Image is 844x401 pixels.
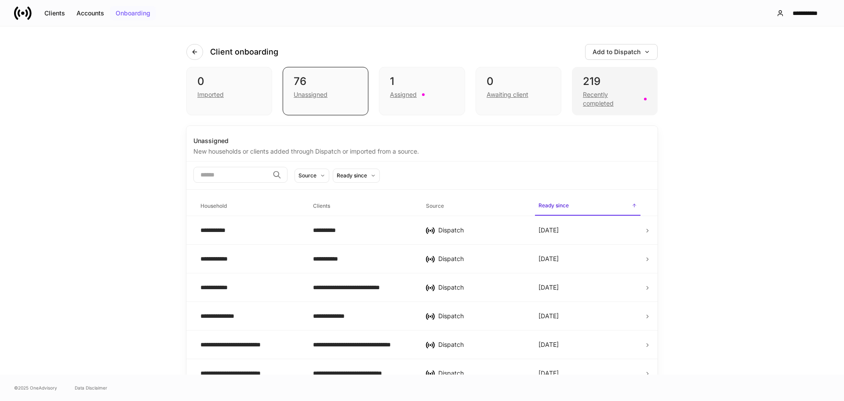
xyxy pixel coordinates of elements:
[210,47,278,57] h4: Client onboarding
[593,49,650,55] div: Add to Dispatch
[585,44,658,60] button: Add to Dispatch
[538,369,559,378] p: [DATE]
[535,197,640,216] span: Ready since
[538,312,559,320] p: [DATE]
[422,197,528,215] span: Source
[76,10,104,16] div: Accounts
[487,74,550,88] div: 0
[186,67,272,115] div: 0Imported
[110,6,156,20] button: Onboarding
[476,67,561,115] div: 0Awaiting client
[438,254,524,263] div: Dispatch
[200,202,227,210] h6: Household
[197,74,261,88] div: 0
[438,226,524,235] div: Dispatch
[438,283,524,292] div: Dispatch
[295,169,329,183] button: Source
[538,283,559,292] p: [DATE]
[39,6,71,20] button: Clients
[294,74,357,88] div: 76
[583,90,639,108] div: Recently completed
[487,90,528,99] div: Awaiting client
[294,90,327,99] div: Unassigned
[538,254,559,263] p: [DATE]
[379,67,465,115] div: 1Assigned
[283,67,368,115] div: 76Unassigned
[333,169,380,183] button: Ready since
[193,145,651,156] div: New households or clients added through Dispatch or imported from a source.
[538,226,559,235] p: [DATE]
[75,384,107,391] a: Data Disclaimer
[197,90,224,99] div: Imported
[298,171,316,180] div: Source
[538,201,569,210] h6: Ready since
[390,90,417,99] div: Assigned
[390,74,454,88] div: 1
[116,10,150,16] div: Onboarding
[14,384,57,391] span: © 2025 OneAdvisory
[309,197,415,215] span: Clients
[538,340,559,349] p: [DATE]
[313,202,330,210] h6: Clients
[583,74,647,88] div: 219
[572,67,658,115] div: 219Recently completed
[337,171,367,180] div: Ready since
[426,202,444,210] h6: Source
[438,340,524,349] div: Dispatch
[193,136,651,145] div: Unassigned
[438,369,524,378] div: Dispatch
[197,197,302,215] span: Household
[438,312,524,320] div: Dispatch
[44,10,65,16] div: Clients
[71,6,110,20] button: Accounts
